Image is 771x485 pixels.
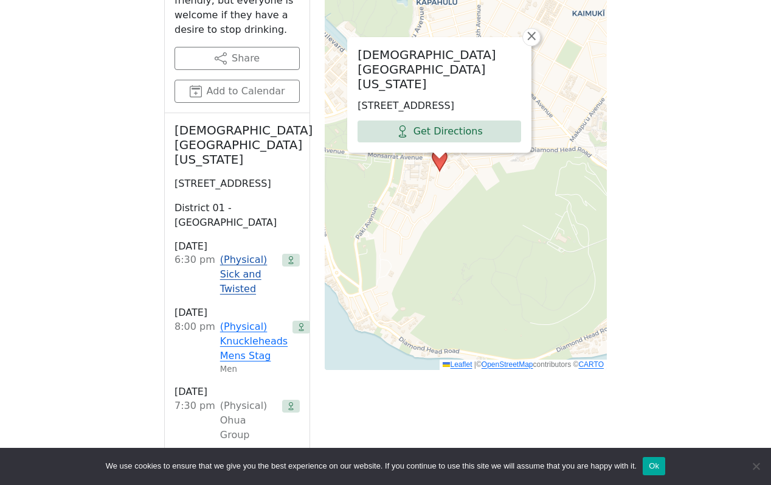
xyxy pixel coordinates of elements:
button: Add to Calendar [175,80,300,103]
a: (Physical) Sick and Twisted [220,253,277,296]
span: We use cookies to ensure that we give you the best experience on our website. If you continue to ... [106,460,637,472]
button: Ok [643,457,665,475]
div: © contributors © [440,360,607,370]
p: [STREET_ADDRESS] [175,176,300,191]
h3: [DATE] [175,240,300,253]
span: No [750,460,762,472]
a: OpenStreetMap [482,360,533,369]
a: CARTO [578,360,604,369]
small: Men [220,363,237,375]
a: Leaflet [443,360,472,369]
div: 7:30 PM [175,399,215,442]
h2: [DEMOGRAPHIC_DATA][GEOGRAPHIC_DATA][US_STATE] [358,47,521,91]
p: [STREET_ADDRESS] [358,99,521,113]
h2: [DEMOGRAPHIC_DATA][GEOGRAPHIC_DATA][US_STATE] [175,123,300,167]
div: 8:00 PM [175,319,215,375]
h3: [DATE] [175,306,300,319]
div: (Physical) Ohua Group [220,399,277,442]
span: | [474,360,476,369]
button: Share [175,47,300,70]
a: (Physical) Knuckleheads Mens Stag [220,319,288,363]
span: × [525,29,538,43]
h3: [DATE] [175,385,300,399]
p: District 01 - [GEOGRAPHIC_DATA] [175,201,300,230]
a: Get Directions [358,120,521,142]
a: Close popup [522,28,541,46]
div: 6:30 PM [175,253,215,296]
